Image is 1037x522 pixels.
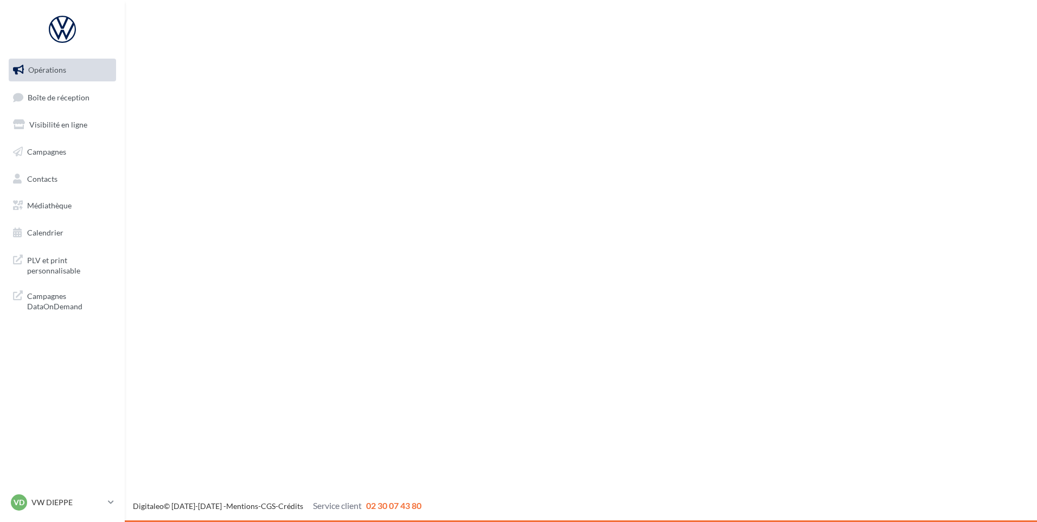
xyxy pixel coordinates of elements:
a: PLV et print personnalisable [7,249,118,281]
a: Campagnes DataOnDemand [7,284,118,316]
a: Médiathèque [7,194,118,217]
span: © [DATE]-[DATE] - - - [133,501,421,511]
span: Campagnes DataOnDemand [27,289,112,312]
a: Calendrier [7,221,118,244]
a: Boîte de réception [7,86,118,109]
span: Opérations [28,65,66,74]
span: Campagnes [27,147,66,156]
span: 02 30 07 43 80 [366,500,421,511]
span: Calendrier [27,228,63,237]
span: VD [14,497,24,508]
a: Digitaleo [133,501,164,511]
a: Mentions [226,501,258,511]
a: CGS [261,501,276,511]
span: Visibilité en ligne [29,120,87,129]
a: Campagnes [7,141,118,163]
span: Médiathèque [27,201,72,210]
a: Crédits [278,501,303,511]
span: Service client [313,500,362,511]
span: PLV et print personnalisable [27,253,112,276]
span: Contacts [27,174,57,183]
p: VW DIEPPE [31,497,104,508]
a: Contacts [7,168,118,190]
span: Boîte de réception [28,92,89,101]
a: Visibilité en ligne [7,113,118,136]
a: VD VW DIEPPE [9,492,116,513]
a: Opérations [7,59,118,81]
